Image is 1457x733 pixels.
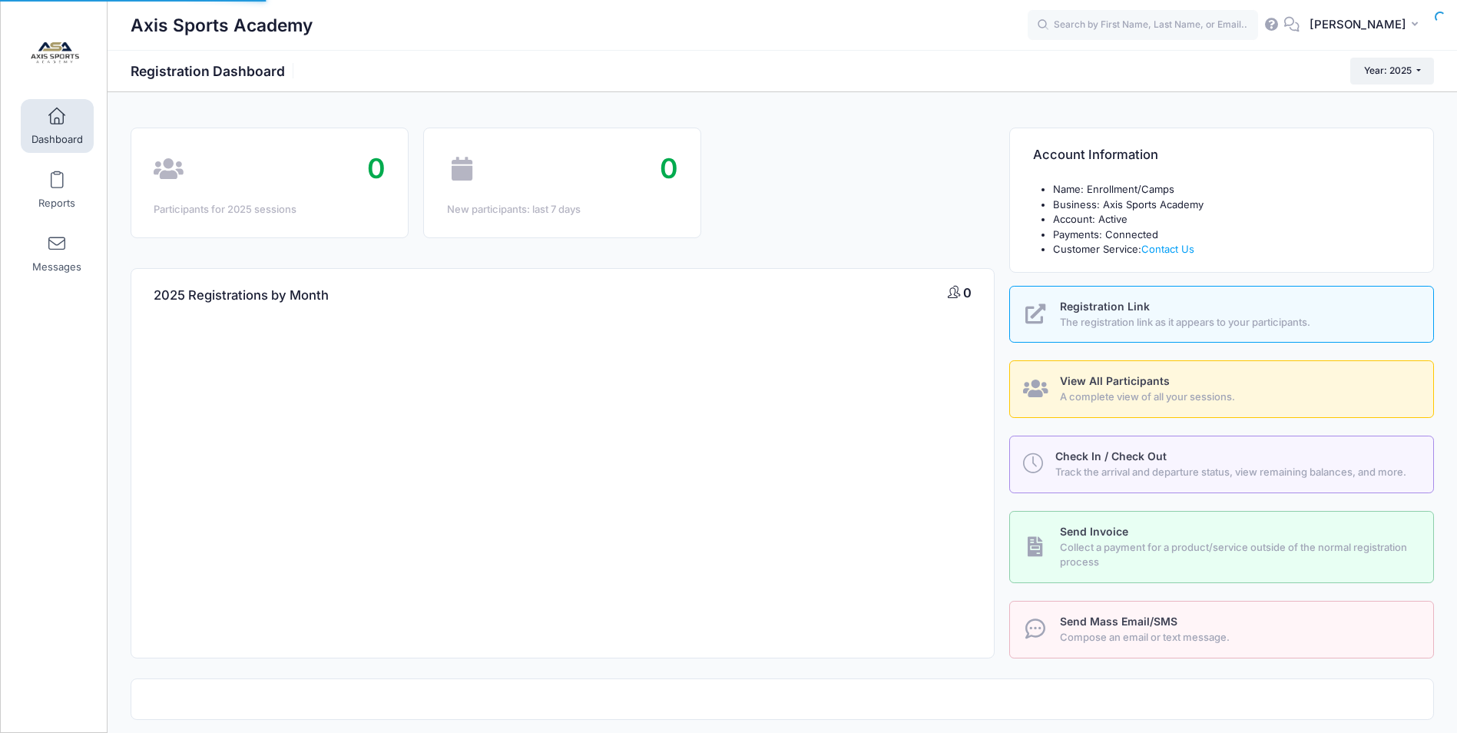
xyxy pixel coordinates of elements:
[1060,630,1416,645] span: Compose an email or text message.
[1009,601,1434,658] a: Send Mass Email/SMS Compose an email or text message.
[367,151,386,185] span: 0
[1350,58,1434,84] button: Year: 2025
[1009,436,1434,493] a: Check In / Check Out Track the arrival and departure status, view remaining balances, and more.
[21,163,94,217] a: Reports
[32,260,81,274] span: Messages
[1009,286,1434,343] a: Registration Link The registration link as it appears to your participants.
[1053,212,1411,227] li: Account: Active
[38,197,75,210] span: Reports
[154,202,385,217] div: Participants for 2025 sessions
[1028,10,1258,41] input: Search by First Name, Last Name, or Email...
[1300,8,1434,43] button: [PERSON_NAME]
[1009,360,1434,418] a: View All Participants A complete view of all your sessions.
[131,63,298,79] h1: Registration Dashboard
[1053,242,1411,257] li: Customer Service:
[1364,65,1412,76] span: Year: 2025
[1060,374,1170,387] span: View All Participants
[154,274,329,317] h4: 2025 Registrations by Month
[31,133,83,146] span: Dashboard
[1053,182,1411,197] li: Name: Enrollment/Camps
[21,99,94,153] a: Dashboard
[1055,449,1167,463] span: Check In / Check Out
[1060,300,1150,313] span: Registration Link
[1060,525,1128,538] span: Send Invoice
[1310,16,1406,33] span: [PERSON_NAME]
[1033,134,1158,177] h4: Account Information
[1060,390,1416,405] span: A complete view of all your sessions.
[1055,465,1416,480] span: Track the arrival and departure status, view remaining balances, and more.
[963,285,972,300] span: 0
[131,8,313,43] h1: Axis Sports Academy
[1053,197,1411,213] li: Business: Axis Sports Academy
[1060,315,1416,330] span: The registration link as it appears to your participants.
[1053,227,1411,243] li: Payments: Connected
[21,227,94,280] a: Messages
[26,24,84,81] img: Axis Sports Academy
[1,16,108,89] a: Axis Sports Academy
[447,202,678,217] div: New participants: last 7 days
[660,151,678,185] span: 0
[1141,243,1194,255] a: Contact Us
[1060,540,1416,570] span: Collect a payment for a product/service outside of the normal registration process
[1060,615,1177,628] span: Send Mass Email/SMS
[1009,511,1434,583] a: Send Invoice Collect a payment for a product/service outside of the normal registration process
